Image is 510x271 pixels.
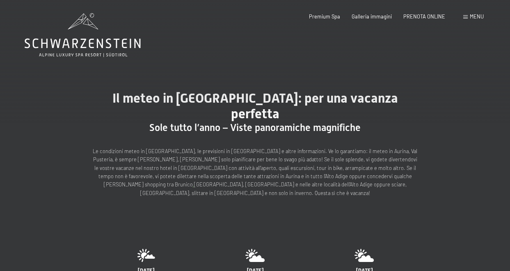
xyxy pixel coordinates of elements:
[470,13,484,20] span: Menu
[149,122,361,133] span: Sole tutto l’anno – Viste panoramiche magnifiche
[352,13,392,20] a: Galleria immagini
[309,13,340,20] a: Premium Spa
[193,181,194,188] a: ,
[403,13,445,20] a: PRENOTA ONLINE
[91,147,419,198] p: Le condizioni meteo in [GEOGRAPHIC_DATA], le previsioni in [GEOGRAPHIC_DATA] e altre informazioni...
[112,90,398,122] span: Il meteo in [GEOGRAPHIC_DATA]: per una vacanza perfetta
